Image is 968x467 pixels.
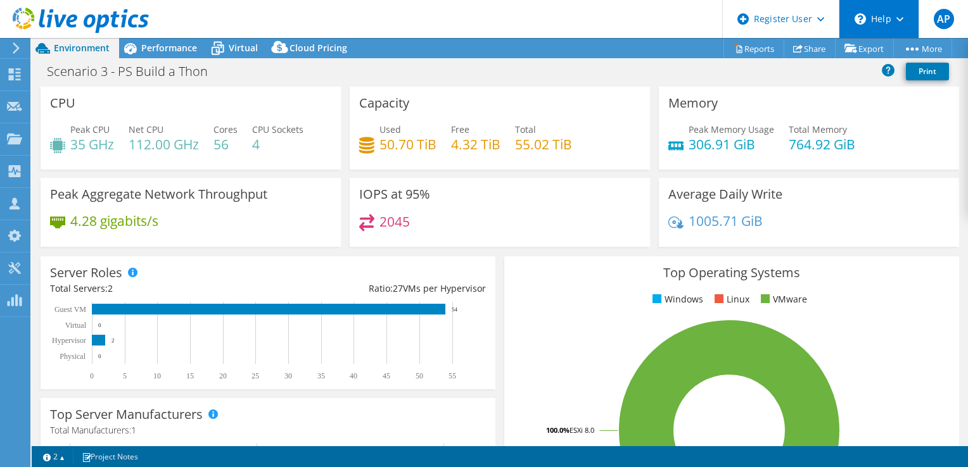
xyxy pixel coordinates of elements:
[70,214,158,228] h4: 4.28 gigabits/s
[123,371,127,380] text: 5
[129,123,163,135] span: Net CPU
[723,39,784,58] a: Reports
[50,408,203,421] h3: Top Server Manufacturers
[452,306,458,313] text: 54
[784,39,836,58] a: Share
[141,42,197,54] span: Performance
[252,371,259,380] text: 25
[73,449,147,464] a: Project Notes
[383,371,390,380] text: 45
[668,96,718,110] h3: Memory
[393,282,403,294] span: 27
[649,292,703,306] li: Windows
[906,63,949,80] a: Print
[219,371,227,380] text: 20
[60,352,86,361] text: Physical
[252,137,303,151] h4: 4
[111,337,115,344] text: 2
[34,449,73,464] a: 2
[835,39,894,58] a: Export
[515,123,536,135] span: Total
[98,322,101,328] text: 0
[50,423,486,437] h4: Total Manufacturers:
[416,371,423,380] text: 50
[54,42,110,54] span: Environment
[284,371,292,380] text: 30
[789,123,847,135] span: Total Memory
[668,187,782,201] h3: Average Daily Write
[379,123,401,135] span: Used
[379,215,410,228] h4: 2045
[213,123,238,135] span: Cores
[268,282,486,296] div: Ratio: VMs per Hypervisor
[451,137,500,151] h4: 4.32 TiB
[50,282,268,296] div: Total Servers:
[451,123,469,135] span: Free
[689,123,774,135] span: Peak Memory Usage
[153,371,161,380] text: 10
[98,353,101,359] text: 0
[514,266,950,280] h3: Top Operating Systems
[893,39,952,58] a: More
[350,371,357,380] text: 40
[317,371,325,380] text: 35
[41,65,227,78] h1: Scenario 3 - PS Build a Thon
[131,424,136,436] span: 1
[449,371,456,380] text: 55
[934,9,954,29] span: AP
[50,266,122,280] h3: Server Roles
[50,96,75,110] h3: CPU
[570,425,594,435] tspan: ESXi 8.0
[54,305,86,314] text: Guest VM
[855,13,866,25] svg: \n
[70,137,114,151] h4: 35 GHz
[213,137,238,151] h4: 56
[711,292,749,306] li: Linux
[90,371,94,380] text: 0
[515,137,572,151] h4: 55.02 TiB
[252,123,303,135] span: CPU Sockets
[758,292,807,306] li: VMware
[229,42,258,54] span: Virtual
[65,321,87,330] text: Virtual
[689,137,774,151] h4: 306.91 GiB
[359,96,409,110] h3: Capacity
[52,336,86,345] text: Hypervisor
[50,187,267,201] h3: Peak Aggregate Network Throughput
[186,371,194,380] text: 15
[290,42,347,54] span: Cloud Pricing
[359,187,430,201] h3: IOPS at 95%
[129,137,199,151] h4: 112.00 GHz
[689,214,763,228] h4: 1005.71 GiB
[789,137,855,151] h4: 764.92 GiB
[70,123,110,135] span: Peak CPU
[108,282,113,294] span: 2
[546,425,570,435] tspan: 100.0%
[379,137,436,151] h4: 50.70 TiB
